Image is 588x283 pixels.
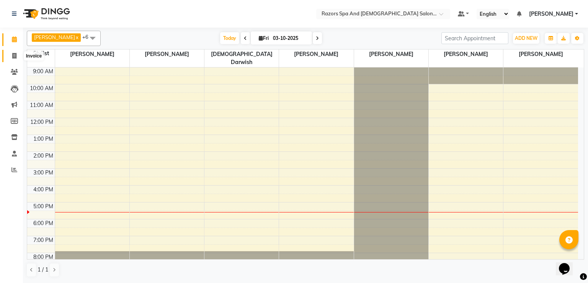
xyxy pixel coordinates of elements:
[32,135,55,143] div: 1:00 PM
[441,32,508,44] input: Search Appointment
[271,33,309,44] input: 2025-10-03
[429,49,503,59] span: [PERSON_NAME]
[24,51,44,61] div: Invoice
[529,10,573,18] span: [PERSON_NAME]
[29,118,55,126] div: 12:00 PM
[556,252,580,275] iframe: chat widget
[28,84,55,92] div: 10:00 AM
[513,33,539,44] button: ADD NEW
[220,32,239,44] span: Today
[257,35,271,41] span: Fri
[32,186,55,194] div: 4:00 PM
[32,152,55,160] div: 2:00 PM
[515,35,537,41] span: ADD NEW
[31,67,55,76] div: 9:00 AM
[130,49,204,59] span: [PERSON_NAME]
[34,34,75,40] span: [PERSON_NAME]
[82,34,94,40] span: +6
[28,101,55,109] div: 11:00 AM
[38,266,48,274] span: 1 / 1
[32,219,55,227] div: 6:00 PM
[55,49,129,59] span: [PERSON_NAME]
[32,202,55,211] div: 5:00 PM
[32,253,55,261] div: 8:00 PM
[20,3,72,25] img: logo
[75,34,78,40] a: x
[32,169,55,177] div: 3:00 PM
[503,49,578,59] span: [PERSON_NAME]
[32,236,55,244] div: 7:00 PM
[279,49,353,59] span: [PERSON_NAME]
[354,49,428,59] span: [PERSON_NAME]
[204,49,279,67] span: [DEMOGRAPHIC_DATA] Darwish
